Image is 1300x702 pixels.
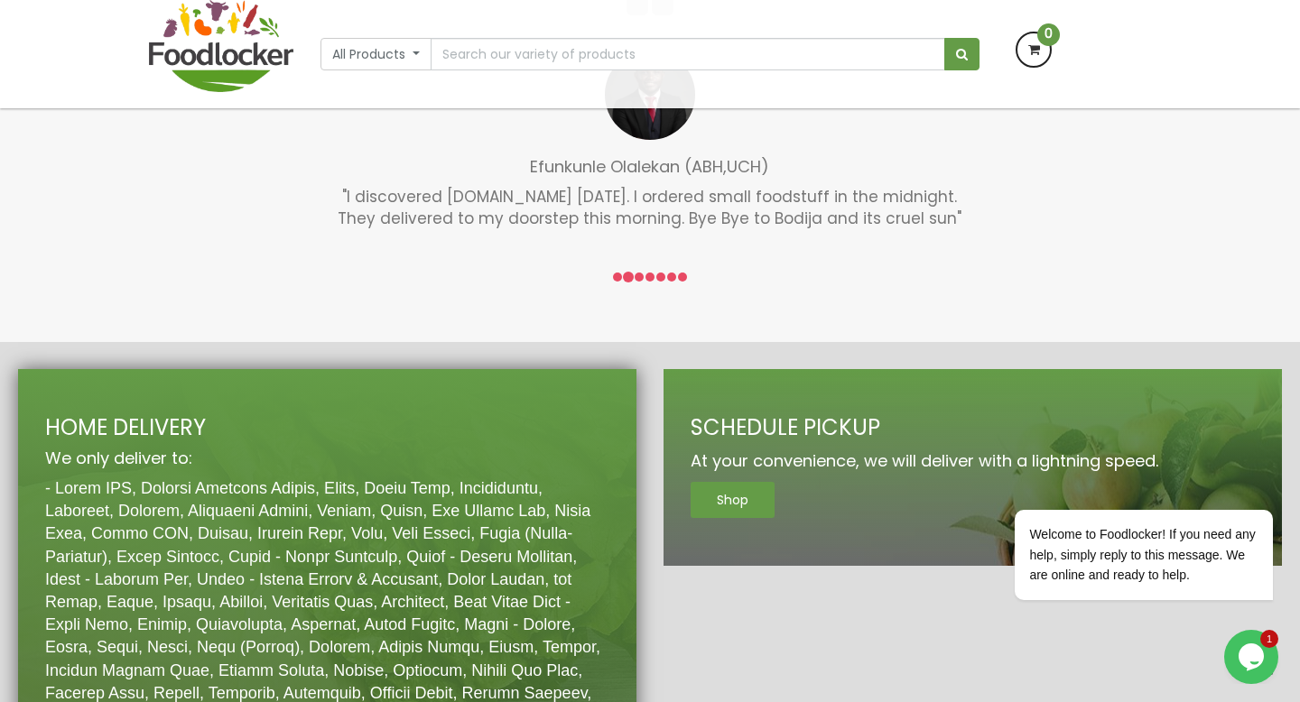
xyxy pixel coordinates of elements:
button: All Products [320,38,432,70]
iframe: chat widget [957,346,1282,621]
span: 0 [1037,23,1060,46]
h4: Efunkunle Olalekan (ABH,UCH) [338,158,961,176]
input: Search our variety of products [431,38,945,70]
h3: SCHEDULE PICKUP [691,416,1255,439]
h4: We only deliver to: [45,449,609,467]
h3: HOME DELIVERY [45,416,609,439]
a: Shop [691,482,775,518]
iframe: chat widget [1224,630,1282,684]
h4: At your convenience, we will deliver with a lightning speed. [691,449,1255,472]
p: "I discovered [DOMAIN_NAME] [DATE]. I ordered small foodstuff in the midnight. They delivered to ... [338,186,961,229]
